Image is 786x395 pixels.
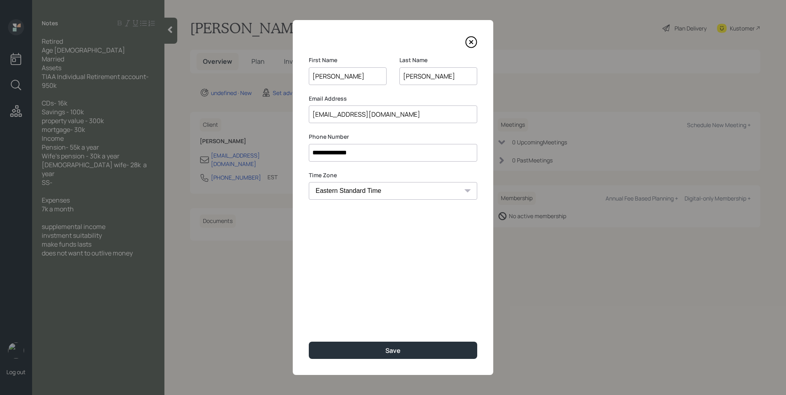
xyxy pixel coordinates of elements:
label: Phone Number [309,133,477,141]
label: Last Name [399,56,477,64]
div: Save [385,346,401,355]
label: First Name [309,56,387,64]
label: Time Zone [309,171,477,179]
button: Save [309,342,477,359]
label: Email Address [309,95,477,103]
